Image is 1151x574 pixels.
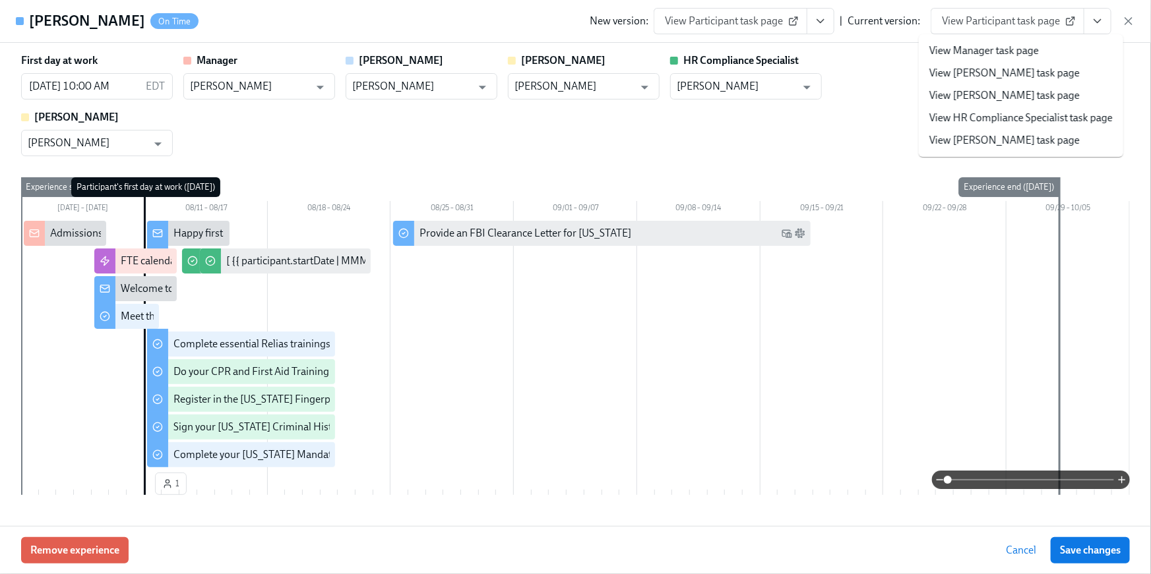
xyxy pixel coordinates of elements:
span: Remove experience [30,544,119,557]
label: First day at work [21,53,98,68]
button: Open [148,134,168,154]
a: View HR Compliance Specialist task page [929,111,1113,125]
button: View task page [1084,8,1111,34]
div: Participant's first day at work ([DATE]) [71,177,220,197]
span: On Time [150,16,199,26]
span: Save changes [1060,544,1121,557]
h4: [PERSON_NAME] [29,11,145,31]
strong: [PERSON_NAME] [34,111,119,123]
strong: [PERSON_NAME] [521,54,606,67]
button: Open [310,77,330,98]
div: Current version: [848,14,920,28]
div: Complete essential Relias trainings [173,337,330,351]
div: | [840,14,842,28]
div: 09/15 – 09/21 [761,201,884,218]
div: 09/01 – 09/07 [514,201,637,218]
div: Provide an FBI Clearance Letter for [US_STATE] [420,226,631,241]
div: Admissions/Intake New Hire cleared to start [50,226,249,241]
div: New version: [590,14,648,28]
div: [ {{ participant.startDate | MMM Do }} Cohort] Confirm when cleared to conduct BPSes [226,254,612,268]
button: Open [635,77,655,98]
span: View Participant task page [942,14,1073,28]
div: FTE calendar invitations for week 1 [121,254,276,268]
a: View Participant task page [931,8,1084,34]
a: View [PERSON_NAME] task page [929,88,1080,103]
strong: HR Compliance Specialist [683,54,799,67]
button: Open [472,77,493,98]
a: View Manager task page [929,43,1039,58]
div: 09/29 – 10/05 [1007,201,1130,218]
button: Save changes [1051,537,1130,563]
svg: Slack [795,228,805,239]
div: Do your CPR and First Aid Training [173,364,329,379]
div: Experience start ([DATE]) [20,177,124,197]
a: View [PERSON_NAME] task page [929,66,1080,80]
div: [DATE] – [DATE] [21,201,144,218]
svg: Work Email [782,228,792,239]
div: 08/11 – 08/17 [144,201,268,218]
div: Sign your [US_STATE] Criminal History Affidavit [173,420,386,434]
div: 09/22 – 09/28 [883,201,1007,218]
button: View task page [807,8,834,34]
button: Open [797,77,817,98]
div: 08/18 – 08/24 [268,201,391,218]
a: View Participant task page [654,8,807,34]
div: 09/08 – 09/14 [637,201,761,218]
div: Meet the team! [121,309,189,324]
span: View Participant task page [665,14,796,28]
strong: [PERSON_NAME] [359,54,443,67]
div: Register in the [US_STATE] Fingerprint Portal [173,392,376,407]
strong: Manager [197,54,237,67]
div: 08/25 – 08/31 [390,201,514,218]
div: Complete your [US_STATE] Mandated Reporter Training [173,447,425,462]
a: View [PERSON_NAME] task page [929,133,1080,148]
div: Experience end ([DATE]) [959,177,1060,197]
p: EDT [146,79,165,94]
button: Cancel [997,537,1045,563]
div: Happy first day! [173,226,244,241]
button: Remove experience [21,537,129,563]
span: Cancel [1006,544,1036,557]
div: Welcome to the Charlie Health team! [121,281,286,296]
